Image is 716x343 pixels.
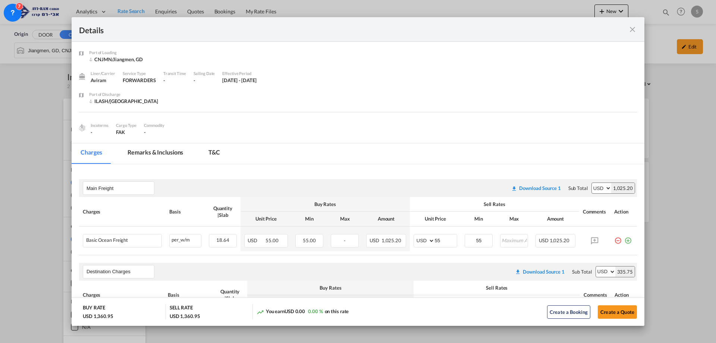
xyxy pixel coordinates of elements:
input: Maximum Amount [501,234,528,246]
div: Incoterms [91,122,109,129]
div: SELL RATE [170,304,193,313]
div: - [91,129,109,135]
span: FORWARDERS [123,77,156,83]
div: Sailing Date [194,70,215,77]
div: Basis [168,291,209,298]
th: Unit Price [241,212,292,226]
th: Amount [532,212,579,226]
span: USD [248,237,265,243]
md-tab-item: Charges [72,143,111,164]
button: Create a Booking [547,305,590,319]
div: Buy Rates [251,284,410,291]
div: Charges [83,208,162,215]
div: Download original source rate sheet [511,185,561,191]
div: Sell Rates [414,201,575,208]
div: Service Type [123,70,156,77]
input: Minimum Amount [465,234,492,246]
div: USD 1,360.95 [83,313,113,319]
div: 1 Sep 2025 - 15 Sep 2025 [222,77,257,84]
md-icon: icon-download [515,269,521,275]
span: 1,025.20 [550,237,569,243]
button: Download original source rate sheet [511,265,568,278]
md-icon: icon-plus-circle-outline green-400-fg [624,234,632,241]
button: Download original source rate sheet [508,181,565,195]
th: Unit Price [414,295,464,310]
md-icon: icon-minus-circle-outline red-400-fg pt-7 [614,234,622,241]
th: Min [461,212,496,226]
div: FAK [116,129,136,135]
button: Create a Quote [598,305,637,319]
md-tab-item: Remarks & Inclusions [119,143,192,164]
th: Amount [534,295,580,310]
div: Commodity [144,122,164,129]
th: Action [611,281,637,310]
div: per_w/m [170,234,201,244]
span: - [344,237,346,243]
div: 335.75 [615,266,635,277]
div: Details [79,25,581,34]
input: Leg Name [87,183,154,194]
th: Max [333,295,367,310]
div: Download original source rate sheet [511,269,568,275]
div: Charges [83,291,160,298]
input: Leg Name [87,266,154,277]
div: USD 1,360.95 [170,313,200,319]
div: Sub Total [572,268,591,275]
span: USD 0.00 [285,308,305,314]
div: Download original source rate sheet [508,185,565,191]
div: Download Source 1 [523,269,565,275]
th: Min [464,295,499,310]
input: 55 [435,234,457,246]
span: 55.00 [266,237,279,243]
div: Download Source 1 [519,185,561,191]
div: ILASH/Ashdod [89,98,158,105]
md-pagination-wrapper: Use the left and right arrow keys to navigate between tabs [72,143,236,164]
div: 1,025.20 [611,183,635,193]
th: Max [327,212,362,226]
th: Max [496,212,532,226]
span: - [144,129,146,135]
th: Min [292,212,327,226]
span: 55.00 [303,237,316,243]
div: Sub Total [568,185,588,191]
th: Comments [580,281,611,310]
span: USD [539,237,549,243]
div: Port of Discharge [89,91,158,98]
div: Buy Rates [244,201,406,208]
div: Basic Ocean Freight [86,237,128,243]
th: Amount [367,295,414,310]
div: Download original source rate sheet [515,269,565,275]
div: BUY RATE [83,304,105,313]
div: You earn on this rate [257,308,349,316]
div: CNJMN/Jiangmen, GD [89,56,149,63]
th: Unit Price [247,295,298,310]
div: Port of Loading [89,49,149,56]
div: Liner/Carrier [91,70,115,77]
div: - [194,77,215,84]
th: Max [499,295,534,310]
th: Unit Price [410,212,461,226]
th: Min [298,295,332,310]
th: Comments [579,197,610,226]
div: Sell Rates [417,284,576,291]
th: Amount [362,212,410,226]
md-icon: icon-download [511,185,517,191]
span: USD [370,237,380,243]
div: Quantity | Slab [216,288,244,302]
div: Quantity | Slab [209,205,237,218]
div: Transit Time [163,70,186,77]
span: 18.64 [216,237,229,243]
md-icon: icon-trending-up [257,308,264,316]
th: Action [610,197,637,226]
md-tab-item: T&C [200,143,229,164]
span: 0.00 % [308,308,323,314]
img: cargo.png [78,124,86,132]
div: Cargo Type [116,122,136,129]
div: - [163,77,186,84]
div: Effective Period [222,70,257,77]
md-dialog: Port of Loading ... [72,17,644,326]
md-icon: icon-close fg-AAA8AD m-0 cursor [628,25,637,34]
span: 1,025.20 [381,237,401,243]
div: Basis [169,208,201,215]
div: Aviram [91,77,115,84]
